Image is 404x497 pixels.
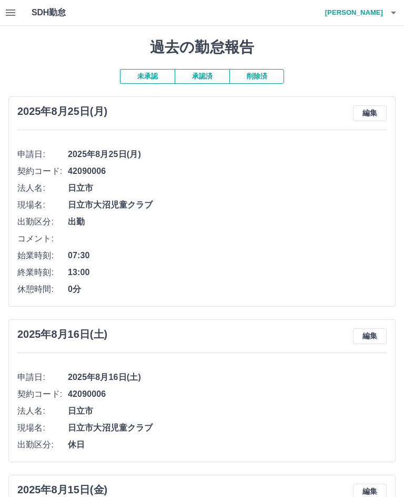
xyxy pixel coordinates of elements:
span: 2025年8月25日(月) [68,148,387,161]
span: 2025年8月16日(土) [68,371,387,384]
span: 申請日: [17,148,68,161]
span: 日立市大沼児童クラブ [68,422,387,434]
h1: 過去の勤怠報告 [8,38,396,56]
span: 日立市 [68,182,387,194]
span: 07:30 [68,249,387,262]
h3: 2025年8月16日(土) [17,328,107,340]
span: 日立市 [68,405,387,417]
span: 契約コード: [17,165,68,178]
span: 休憩時間: [17,283,68,296]
span: 休日 [68,438,387,451]
span: 始業時刻: [17,249,68,262]
span: 出勤 [68,216,387,228]
button: 未承認 [120,69,175,84]
button: 承認済 [175,69,229,84]
h3: 2025年8月15日(金) [17,484,107,496]
span: 日立市大沼児童クラブ [68,199,387,211]
span: 法人名: [17,405,68,417]
button: 削除済 [229,69,284,84]
button: 編集 [353,328,387,344]
span: 終業時刻: [17,266,68,279]
span: 現場名: [17,199,68,211]
span: 0分 [68,283,387,296]
span: コメント: [17,232,68,245]
span: 法人名: [17,182,68,194]
span: 申請日: [17,371,68,384]
span: 出勤区分: [17,438,68,451]
span: 契約コード: [17,388,68,401]
span: 13:00 [68,266,387,279]
span: 42090006 [68,165,387,178]
span: 42090006 [68,388,387,401]
button: 編集 [353,105,387,121]
span: 出勤区分: [17,216,68,228]
h3: 2025年8月25日(月) [17,105,107,118]
span: 現場名: [17,422,68,434]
